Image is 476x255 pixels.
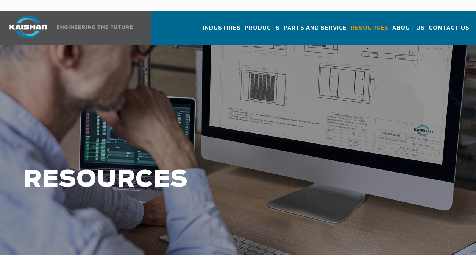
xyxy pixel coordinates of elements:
h1: RESOURCES [23,167,379,193]
span: Products [245,24,280,33]
a: Industries [203,18,241,44]
span: Industries [203,24,241,33]
span: Parts and Service [284,24,347,33]
img: Engineering the future [57,25,133,29]
a: About Us [392,18,425,44]
a: Contact Us [429,18,470,44]
span: About Us [392,24,425,33]
span: Contact Us [429,24,470,33]
span: Resources [351,24,389,33]
a: Resources [351,18,389,44]
a: Parts and Service [284,18,347,44]
a: Products [245,18,280,44]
